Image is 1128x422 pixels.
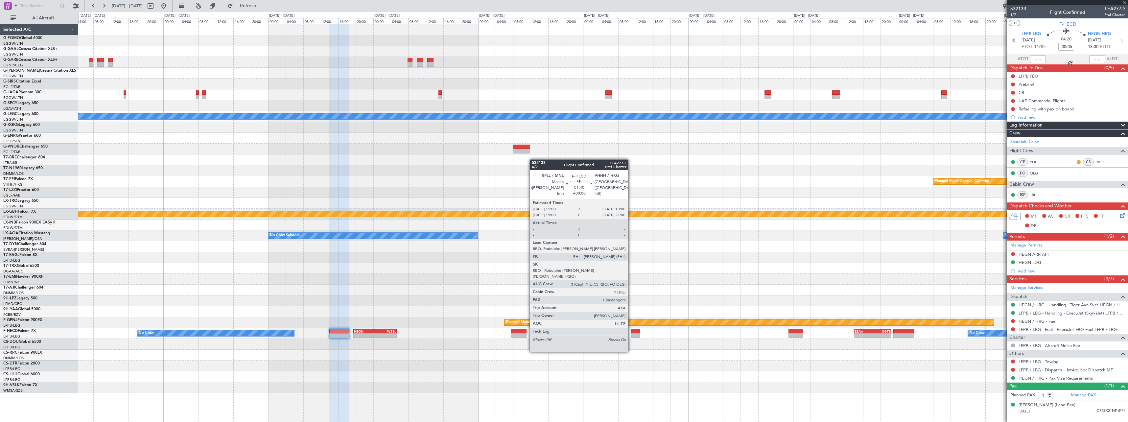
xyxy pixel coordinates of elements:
[1010,5,1026,12] span: 532133
[1019,73,1038,79] div: LFPB FBO
[3,112,38,116] a: G-LEGCLegacy 600
[1009,147,1034,155] span: Flight Crew
[1104,275,1114,282] span: (3/7)
[3,134,41,138] a: G-ENRGPraetor 600
[1061,36,1071,43] span: 04:20
[3,340,19,344] span: CS-DOU
[1019,327,1117,332] a: LFPB / LBG - Fuel - ExecuJet FBO Fuel LFPB / LBG
[426,18,443,24] div: 12:00
[3,58,58,62] a: G-GARECessna Citation XLS+
[3,264,17,268] span: T7-TRX
[1097,408,1125,414] span: C74ZX21NP (PP)
[3,275,16,279] span: T7-EMI
[951,18,968,24] div: 12:00
[3,312,21,317] a: FCBB/BZV
[3,383,37,387] a: 9H-VSLKFalcon 7X
[1004,13,1029,19] div: [DATE] - [DATE]
[688,18,706,24] div: 00:00
[3,171,24,176] a: DNMM/LOS
[3,291,24,295] a: DNMM/LOS
[3,52,23,57] a: EGGW/LTN
[3,36,42,40] a: G-FOMOGlobal 6000
[1088,44,1098,50] span: 18:30
[1019,318,1056,324] a: HEGN / HRG - Fuel
[1018,268,1125,274] div: Add new
[881,18,898,24] div: 20:00
[1030,170,1045,176] a: OLG
[933,18,951,24] div: 08:00
[3,199,38,203] a: LX-TROLegacy 650
[3,139,21,144] a: EGSS/STN
[3,286,43,290] a: T7-AJIChallenger 604
[3,84,20,89] a: EGLF/FAB
[3,296,16,300] span: 9H-LPZ
[1010,285,1043,291] a: Manage Services
[181,18,198,24] div: 04:00
[479,13,505,19] div: [DATE] - [DATE]
[873,329,891,333] div: UGTB
[3,41,23,46] a: EGGW/LTN
[855,329,873,333] div: ZBAA
[916,18,933,24] div: 04:00
[3,58,18,62] span: G-GARE
[706,18,723,24] div: 04:00
[3,231,18,235] span: LX-AOA
[443,18,461,24] div: 16:00
[985,18,1003,24] div: 20:00
[3,247,44,252] a: EVRA/[PERSON_NAME]
[3,225,23,230] a: EDLW/DTM
[3,123,40,127] a: G-KGKGLegacy 600
[636,18,653,24] div: 12:00
[164,13,190,19] div: [DATE] - [DATE]
[1019,260,1041,265] div: HEGN LDG
[513,18,530,24] div: 08:00
[758,18,776,24] div: 16:00
[3,258,20,263] a: LFPB/LBG
[3,123,19,127] span: G-KGKG
[873,334,891,338] div: -
[653,18,670,24] div: 16:00
[1059,21,1076,28] span: F-HECD
[3,242,18,246] span: T7-DYN
[1010,139,1039,145] a: Schedule Crew
[846,18,863,24] div: 12:00
[1019,82,1034,87] div: Prebrief
[3,36,20,40] span: G-FOMO
[898,18,915,24] div: 00:00
[1010,12,1026,18] span: 1/7
[1003,18,1021,24] div: 00:00
[375,329,396,333] div: WSSL
[1050,9,1085,16] div: Flight Confirmed
[375,334,396,338] div: -
[3,188,17,192] span: T7-LZZI
[373,18,391,24] div: 00:00
[855,334,873,338] div: -
[3,301,22,306] a: LFMD/CEQ
[548,18,566,24] div: 16:00
[338,18,356,24] div: 16:00
[3,90,41,94] a: G-JAGAPhenom 300
[3,242,46,246] a: T7-DYNChallenger 604
[794,13,819,19] div: [DATE] - [DATE]
[601,18,618,24] div: 04:00
[1018,114,1125,120] div: Add new
[17,16,69,20] span: All Aircraft
[3,323,20,328] a: LFPB/LBG
[1017,170,1028,177] div: FO
[1104,382,1114,389] span: (1/1)
[1017,158,1028,166] div: CP
[3,177,33,181] a: T7-FFIFalcon 7X
[3,210,18,214] span: LX-GBH
[1017,191,1028,199] div: ISP
[198,18,216,24] div: 08:00
[1100,44,1111,50] span: ELDT
[3,296,37,300] a: 9H-LPZLegacy 500
[1088,31,1111,37] span: HEGN HRG
[3,280,23,285] a: LFMN/NCE
[3,318,42,322] a: F-GPNJFalcon 900EX
[1104,12,1125,18] span: Pref Charter
[76,18,93,24] div: 04:00
[1095,159,1110,165] a: RBO
[354,334,375,338] div: -
[3,221,55,224] a: LX-INBFalcon 900EX EASy II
